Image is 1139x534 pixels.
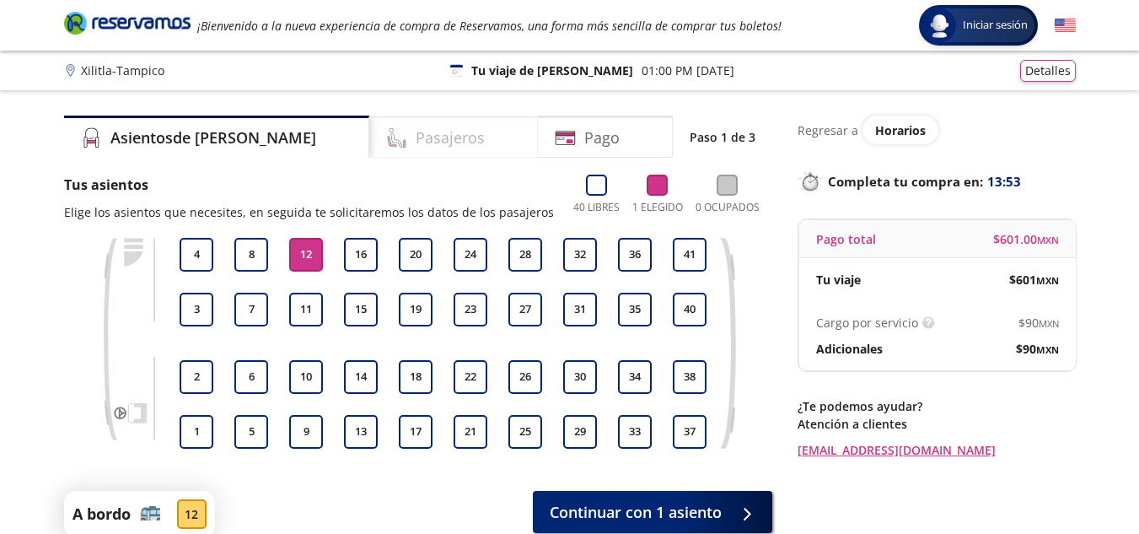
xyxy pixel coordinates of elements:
button: 20 [399,238,432,272]
p: Regresar a [798,121,858,139]
p: 1 Elegido [632,200,683,215]
span: Continuar con 1 asiento [550,501,722,524]
button: 9 [289,415,323,449]
button: 36 [618,238,652,272]
button: 2 [180,360,213,394]
span: $ 90 [1018,314,1059,332]
button: 27 [508,293,542,326]
button: 15 [344,293,378,326]
button: 10 [289,360,323,394]
button: 11 [289,293,323,326]
small: MXN [1039,317,1059,330]
button: 14 [344,360,378,394]
a: [EMAIL_ADDRESS][DOMAIN_NAME] [798,441,1076,459]
button: Detalles [1020,60,1076,82]
h4: Pasajeros [416,127,485,149]
button: Continuar con 1 asiento [533,491,772,533]
span: Iniciar sesión [956,17,1034,34]
p: Cargo por servicio [816,314,918,332]
h4: Pago [584,127,620,149]
button: 1 [180,415,213,449]
p: ¿Te podemos ayudar? [798,397,1076,415]
span: $ 601.00 [993,230,1059,248]
button: 41 [673,238,707,272]
button: 31 [563,293,597,326]
span: 13:53 [987,172,1021,191]
button: 5 [234,415,268,449]
button: 8 [234,238,268,272]
button: 24 [454,238,487,272]
button: 6 [234,360,268,394]
button: 7 [234,293,268,326]
small: MXN [1036,274,1059,287]
p: Tu viaje [816,271,861,289]
p: Pago total [816,230,876,248]
p: Tu viaje de [PERSON_NAME] [471,62,633,79]
span: Horarios [875,122,926,138]
p: A bordo [73,503,131,526]
p: 0 Ocupados [696,200,760,215]
p: 40 Libres [573,200,620,215]
p: Atención a clientes [798,415,1076,433]
p: Xilitla - Tampico [81,62,164,79]
button: 25 [508,415,542,449]
button: English [1055,15,1076,36]
p: Adicionales [816,340,883,358]
button: 29 [563,415,597,449]
button: 4 [180,238,213,272]
button: 12 [289,238,323,272]
button: 38 [673,360,707,394]
button: 26 [508,360,542,394]
button: 16 [344,238,378,272]
button: 37 [673,415,707,449]
button: 30 [563,360,597,394]
p: Paso 1 de 3 [690,128,755,146]
p: 01:00 PM [DATE] [642,62,734,79]
button: 34 [618,360,652,394]
button: 32 [563,238,597,272]
button: 33 [618,415,652,449]
span: $ 601 [1009,271,1059,289]
i: Brand Logo [64,10,191,35]
div: Regresar a ver horarios [798,116,1076,144]
button: 23 [454,293,487,326]
p: Tus asientos [64,175,554,195]
button: 3 [180,293,213,326]
button: 13 [344,415,378,449]
p: Completa tu compra en : [798,170,1076,193]
button: 40 [673,293,707,326]
button: 19 [399,293,432,326]
div: 12 [177,499,207,529]
a: Brand Logo [64,10,191,40]
button: 17 [399,415,432,449]
button: 35 [618,293,652,326]
small: MXN [1036,343,1059,356]
span: $ 90 [1016,340,1059,358]
h4: Asientos de [PERSON_NAME] [110,127,316,149]
button: 22 [454,360,487,394]
button: 18 [399,360,432,394]
em: ¡Bienvenido a la nueva experiencia de compra de Reservamos, una forma más sencilla de comprar tus... [197,18,782,34]
button: 21 [454,415,487,449]
small: MXN [1037,234,1059,246]
button: 28 [508,238,542,272]
p: Elige los asientos que necesites, en seguida te solicitaremos los datos de los pasajeros [64,203,554,221]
